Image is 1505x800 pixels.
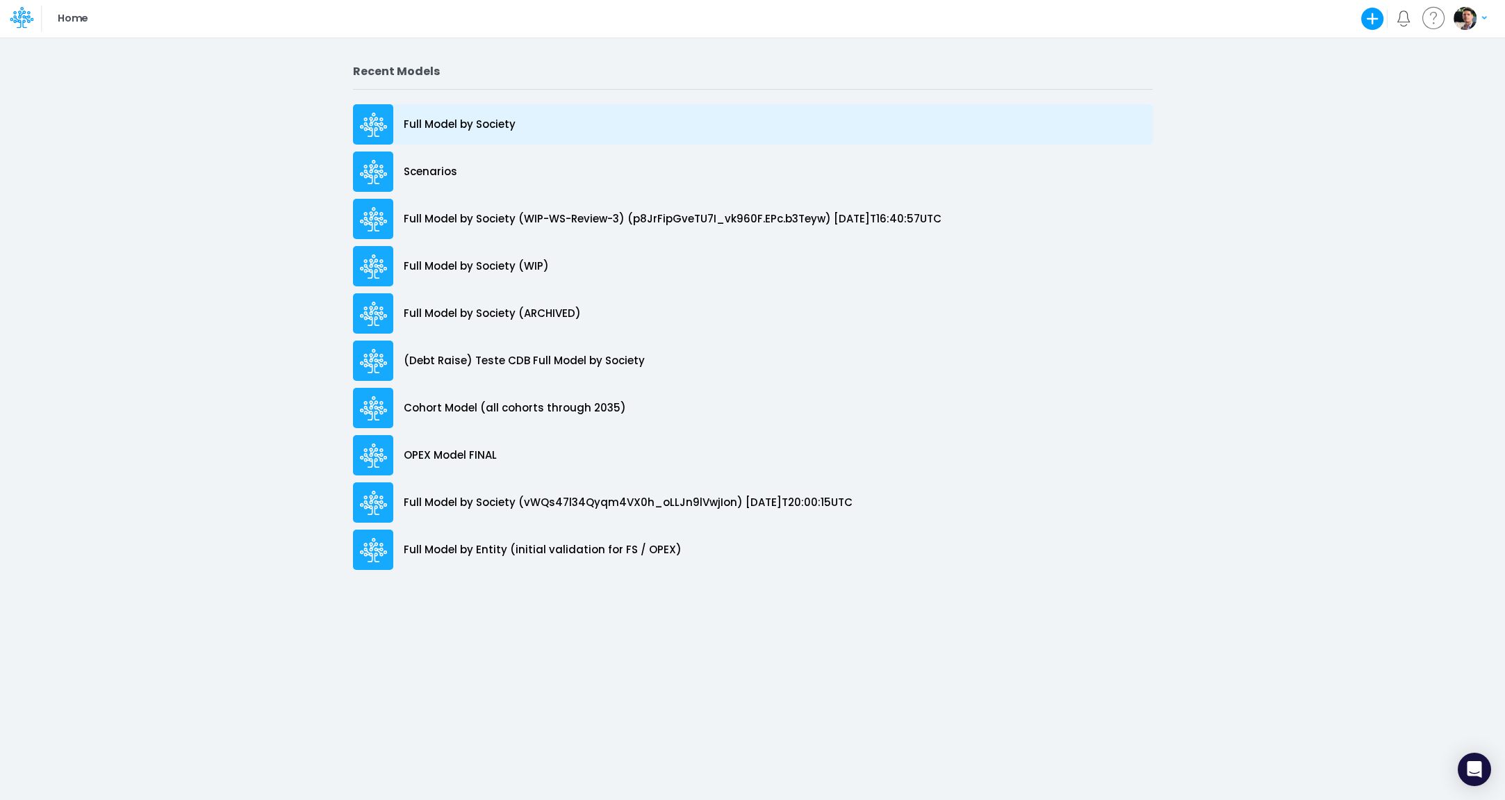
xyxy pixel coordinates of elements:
p: Full Model by Society (ARCHIVED) [404,306,581,322]
p: Full Model by Society (WIP-WS-Review-3) (p8JrFipGveTU7I_vk960F.EPc.b3Teyw) [DATE]T16:40:57UTC [404,211,941,227]
h2: Recent Models [353,65,1153,78]
p: Scenarios [404,164,457,180]
a: Notifications [1396,10,1412,26]
a: (Debt Raise) Teste CDB Full Model by Society [353,337,1153,384]
a: Full Model by Society (ARCHIVED) [353,290,1153,337]
a: Full Model by Society (WIP) [353,243,1153,290]
a: Full Model by Entity (initial validation for FS / OPEX) [353,526,1153,573]
p: Home [58,11,88,26]
p: Full Model by Society (vWQs47l34Qyqm4VX0h_oLLJn9lVwjIon) [DATE]T20:00:15UTC [404,495,853,511]
a: Full Model by Society (WIP-WS-Review-3) (p8JrFipGveTU7I_vk960F.EPc.b3Teyw) [DATE]T16:40:57UTC [353,195,1153,243]
p: Full Model by Society [404,117,516,133]
a: Scenarios [353,148,1153,195]
p: Cohort Model (all cohorts through 2035) [404,400,626,416]
p: (Debt Raise) Teste CDB Full Model by Society [404,353,645,369]
a: Full Model by Society (vWQs47l34Qyqm4VX0h_oLLJn9lVwjIon) [DATE]T20:00:15UTC [353,479,1153,526]
a: Full Model by Society [353,101,1153,148]
p: Full Model by Entity (initial validation for FS / OPEX) [404,542,682,558]
p: Full Model by Society (WIP) [404,259,549,275]
p: OPEX Model FINAL [404,448,497,464]
a: OPEX Model FINAL [353,432,1153,479]
div: Open Intercom Messenger [1458,753,1491,786]
a: Cohort Model (all cohorts through 2035) [353,384,1153,432]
